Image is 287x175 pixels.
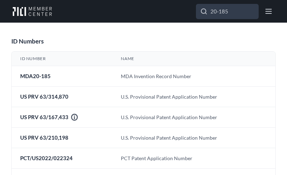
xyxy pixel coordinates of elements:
h3: ID Numbers [11,37,276,46]
div: MDA20-185 [20,72,109,81]
th: ID Number [12,52,112,66]
td: U.S. Provisional Patent Application Number [112,107,275,128]
img: Workflow [11,7,52,16]
div: US PRV 63/167,433 [20,113,109,122]
td: PCT Patent Application Number [112,148,275,169]
td: U.S. Provisional Patent Application Number [112,128,275,148]
input: Search [196,4,259,19]
td: MDA Invention Record Number [112,66,275,87]
div: US PRV 63/210,198 [20,133,109,142]
div: US PRV 63/314,870 [20,92,109,101]
div: PCT/US2022/022324 [20,154,109,163]
th: Name [112,52,275,66]
td: U.S. Provisional Patent Application Number [112,87,275,107]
